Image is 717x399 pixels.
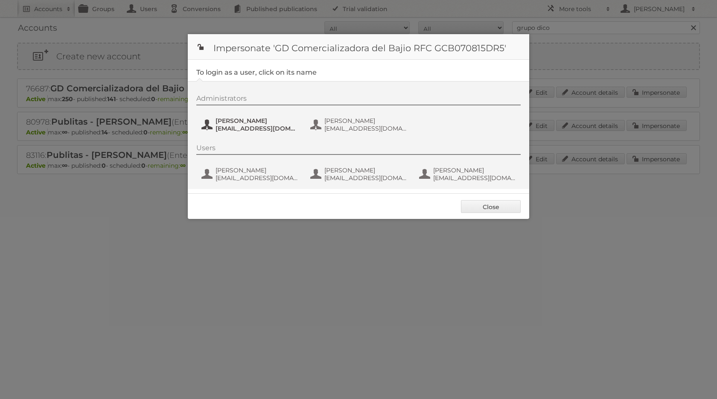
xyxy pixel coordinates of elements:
button: [PERSON_NAME] [EMAIL_ADDRESS][DOMAIN_NAME] [309,166,410,183]
h1: Impersonate 'GD Comercializadora del Bajio RFC GCB070815DR5' [188,34,529,60]
a: Close [461,200,521,213]
span: [EMAIL_ADDRESS][DOMAIN_NAME] [216,174,298,182]
span: [PERSON_NAME] [433,166,516,174]
span: [EMAIL_ADDRESS][DOMAIN_NAME] [324,125,407,132]
div: Administrators [196,94,521,105]
span: [EMAIL_ADDRESS][DOMAIN_NAME] [433,174,516,182]
button: [PERSON_NAME] [EMAIL_ADDRESS][DOMAIN_NAME] [418,166,519,183]
span: [PERSON_NAME] [324,117,407,125]
span: [EMAIL_ADDRESS][DOMAIN_NAME] [324,174,407,182]
span: [PERSON_NAME] [324,166,407,174]
span: [PERSON_NAME] [216,166,298,174]
legend: To login as a user, click on its name [196,68,317,76]
button: [PERSON_NAME] [EMAIL_ADDRESS][DOMAIN_NAME] [309,116,410,133]
span: [EMAIL_ADDRESS][DOMAIN_NAME] [216,125,298,132]
button: [PERSON_NAME] [EMAIL_ADDRESS][DOMAIN_NAME] [201,116,301,133]
span: [PERSON_NAME] [216,117,298,125]
div: Users [196,144,521,155]
button: [PERSON_NAME] [EMAIL_ADDRESS][DOMAIN_NAME] [201,166,301,183]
